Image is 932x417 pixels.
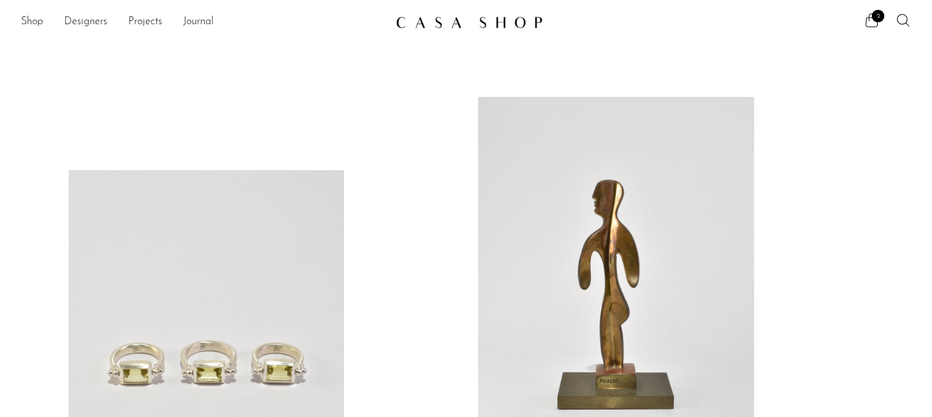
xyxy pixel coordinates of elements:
[21,11,385,33] ul: NEW HEADER MENU
[872,10,884,22] span: 2
[21,14,43,31] a: Shop
[128,14,162,31] a: Projects
[64,14,107,31] a: Designers
[21,11,385,33] nav: Desktop navigation
[183,14,214,31] a: Journal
